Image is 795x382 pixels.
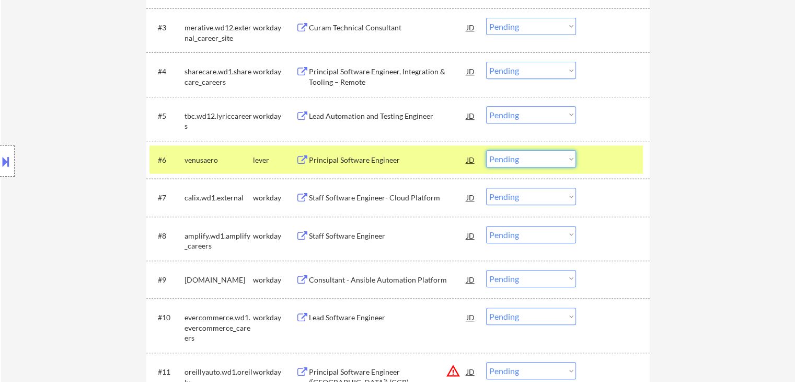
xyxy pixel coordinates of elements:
div: lever [253,155,296,165]
div: workday [253,312,296,323]
div: Curam Technical Consultant [309,23,467,33]
div: workday [253,111,296,121]
div: JD [466,270,476,289]
div: JD [466,150,476,169]
div: evercommerce.wd1.evercommerce_careers [185,312,253,343]
div: JD [466,308,476,327]
div: JD [466,362,476,381]
div: workday [253,275,296,285]
div: JD [466,62,476,81]
div: Consultant - Ansible Automation Platform [309,275,467,285]
div: #9 [158,275,176,285]
div: merative.wd12.external_career_site [185,23,253,43]
div: Lead Software Engineer [309,312,467,323]
div: Staff Software Engineer [309,231,467,241]
div: workday [253,231,296,241]
div: Principal Software Engineer, Integration & Tooling – Remote [309,66,467,87]
div: Lead Automation and Testing Engineer [309,111,467,121]
div: JD [466,106,476,125]
div: Staff Software Engineer- Cloud Platform [309,193,467,203]
div: workday [253,23,296,33]
div: #3 [158,23,176,33]
div: sharecare.wd1.sharecare_careers [185,66,253,87]
div: workday [253,66,296,77]
div: amplify.wd1.amplify_careers [185,231,253,251]
div: JD [466,18,476,37]
div: [DOMAIN_NAME] [185,275,253,285]
div: tbc.wd12.lyriccareers [185,111,253,131]
div: JD [466,226,476,245]
div: calix.wd1.external [185,193,253,203]
div: #11 [158,367,176,377]
div: workday [253,193,296,203]
button: warning_amber [446,364,460,378]
div: Principal Software Engineer [309,155,467,165]
div: JD [466,188,476,207]
div: workday [253,367,296,377]
div: venusaero [185,155,253,165]
div: #10 [158,312,176,323]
